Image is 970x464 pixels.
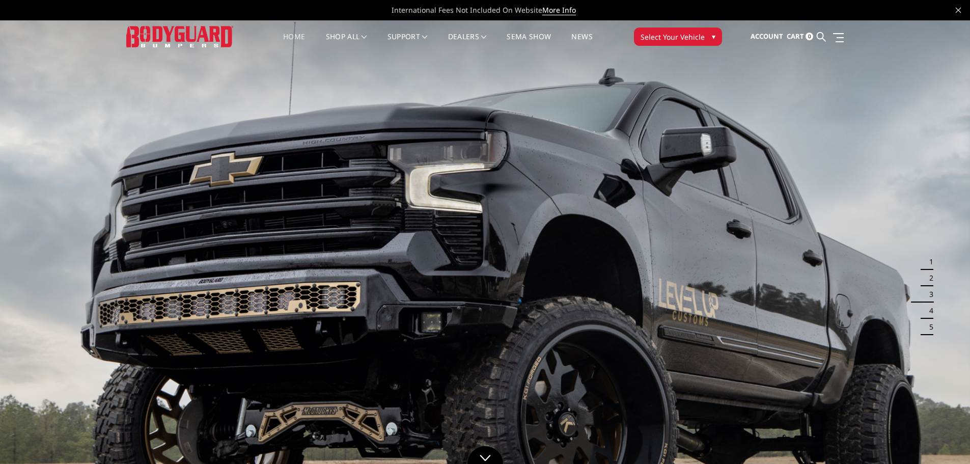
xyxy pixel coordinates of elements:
a: News [571,33,592,53]
button: 5 of 5 [923,319,933,335]
span: 0 [806,33,813,40]
span: ▾ [712,31,715,42]
span: Cart [787,32,804,41]
a: Support [387,33,428,53]
a: Cart 0 [787,23,813,50]
a: Account [751,23,783,50]
button: Select Your Vehicle [634,28,722,46]
img: BODYGUARD BUMPERS [126,26,233,47]
button: 1 of 5 [923,254,933,270]
button: 2 of 5 [923,270,933,286]
span: Account [751,32,783,41]
a: shop all [326,33,367,53]
button: 4 of 5 [923,303,933,319]
a: Dealers [448,33,487,53]
a: Home [283,33,305,53]
button: 3 of 5 [923,286,933,303]
span: Select Your Vehicle [641,32,705,42]
a: Click to Down [467,446,503,464]
iframe: Chat Widget [919,415,970,464]
a: More Info [542,5,576,15]
a: SEMA Show [507,33,551,53]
